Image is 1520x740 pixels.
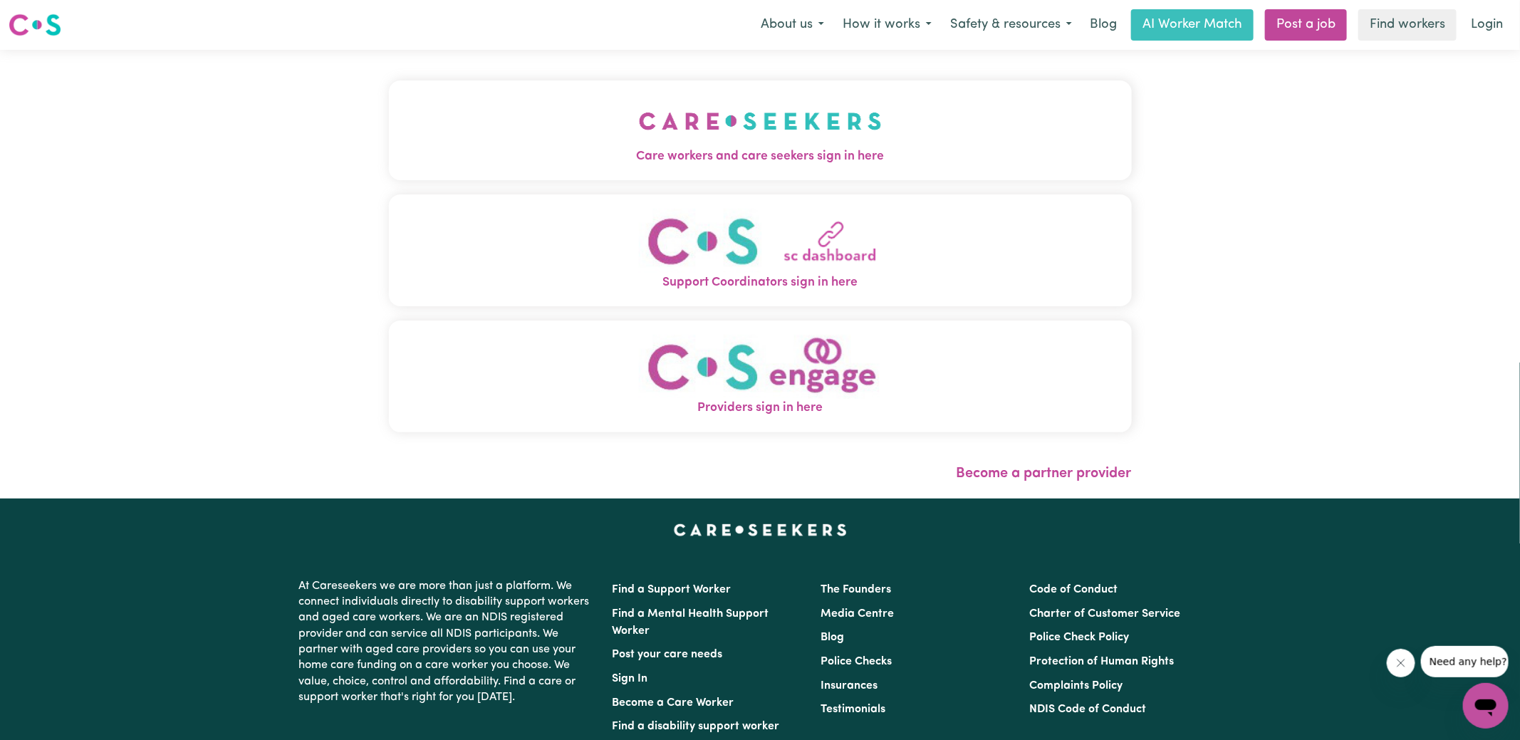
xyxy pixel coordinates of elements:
iframe: Close message [1387,649,1415,677]
a: Post a job [1265,9,1347,41]
iframe: Button to launch messaging window [1463,683,1509,729]
a: Become a Care Worker [612,697,734,709]
button: Care workers and care seekers sign in here [389,80,1132,180]
button: About us [751,10,833,40]
a: Login [1462,9,1511,41]
button: Support Coordinators sign in here [389,194,1132,306]
a: Complaints Policy [1030,680,1123,692]
span: Care workers and care seekers sign in here [389,147,1132,166]
a: Media Centre [821,608,894,620]
span: Support Coordinators sign in here [389,273,1132,292]
a: Careseekers logo [9,9,61,41]
a: Find a Mental Health Support Worker [612,608,769,637]
a: Find a disability support worker [612,721,779,732]
span: Providers sign in here [389,399,1132,417]
a: The Founders [821,584,891,595]
a: Find a Support Worker [612,584,731,595]
a: Sign In [612,673,647,684]
a: Blog [1081,9,1125,41]
a: Find workers [1358,9,1457,41]
a: Protection of Human Rights [1030,656,1175,667]
a: Testimonials [821,704,885,715]
a: Blog [821,632,844,643]
a: Insurances [821,680,878,692]
a: Post your care needs [612,649,722,660]
a: Become a partner provider [957,467,1132,481]
button: How it works [833,10,941,40]
p: At Careseekers we are more than just a platform. We connect individuals directly to disability su... [298,573,595,712]
a: Careseekers home page [674,524,847,536]
a: Police Check Policy [1030,632,1130,643]
iframe: Message from company [1421,646,1509,677]
a: Code of Conduct [1030,584,1118,595]
a: NDIS Code of Conduct [1030,704,1147,715]
a: Police Checks [821,656,892,667]
a: Charter of Customer Service [1030,608,1181,620]
button: Safety & resources [941,10,1081,40]
button: Providers sign in here [389,321,1132,432]
img: Careseekers logo [9,12,61,38]
a: AI Worker Match [1131,9,1254,41]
